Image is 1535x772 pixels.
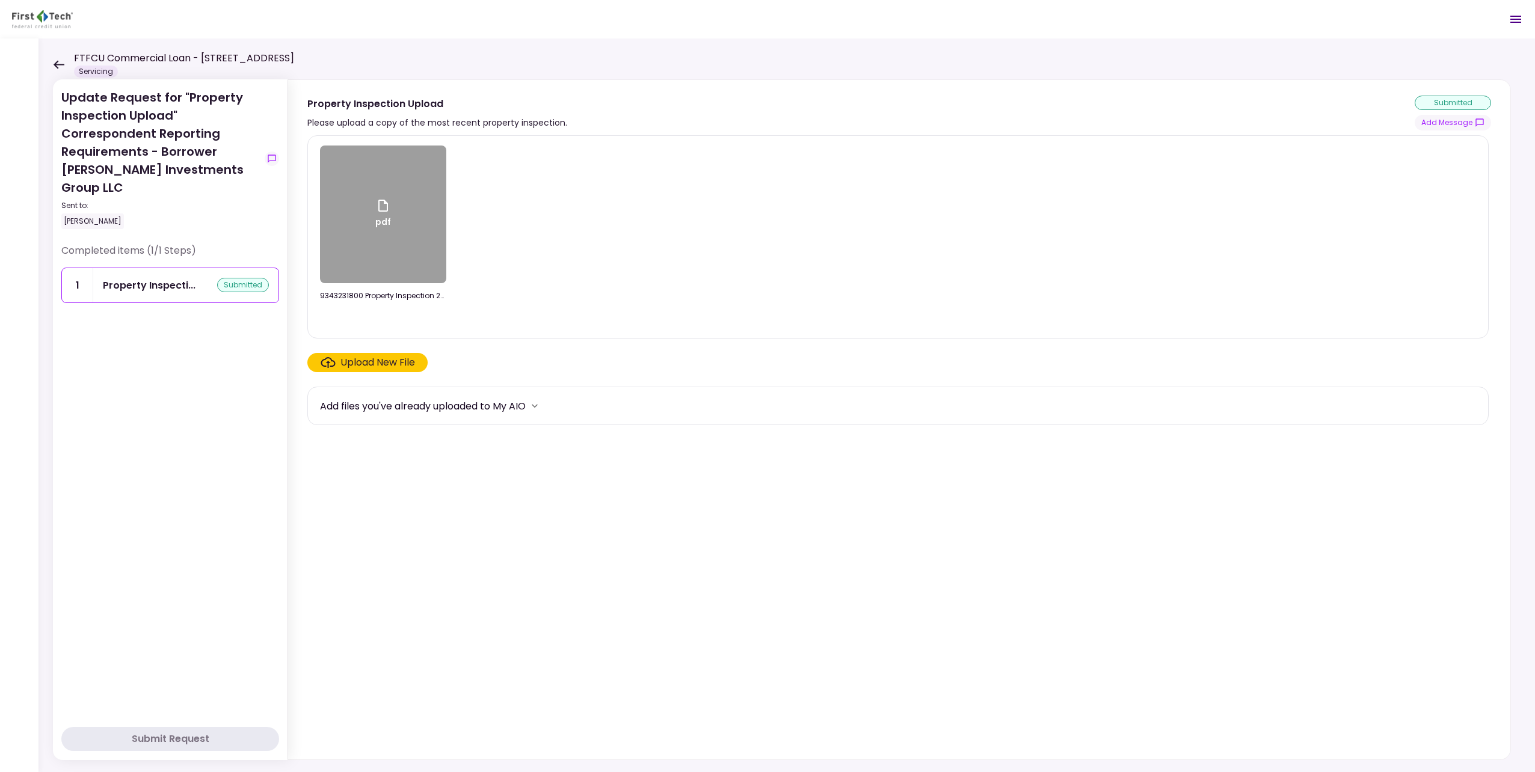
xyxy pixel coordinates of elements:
img: Partner icon [12,10,73,28]
div: Completed items (1/1 Steps) [61,244,279,268]
div: Servicing [74,66,118,78]
button: show-messages [265,152,279,166]
div: 1 [62,268,93,302]
span: Click here to upload the required document [307,353,428,372]
div: submitted [217,278,269,292]
div: Property Inspection Upload [103,278,195,293]
a: 1Property Inspection Uploadsubmitted [61,268,279,303]
button: Open menu [1501,5,1530,34]
div: Property Inspection UploadPlease upload a copy of the most recent property inspection.submittedsh... [288,79,1511,760]
div: Property Inspection Upload [307,96,567,111]
button: more [526,397,544,415]
h1: FTFCU Commercial Loan - [STREET_ADDRESS] [74,51,294,66]
div: Upload New File [340,355,415,370]
div: 9343231800 Property Inspection 2025.pdf [320,290,446,301]
div: Sent to: [61,200,260,211]
div: [PERSON_NAME] [61,213,124,229]
button: Submit Request [61,727,279,751]
div: submitted [1415,96,1491,110]
button: show-messages [1415,115,1491,130]
div: Please upload a copy of the most recent property inspection. [307,115,567,130]
div: pdf [375,198,391,231]
div: Update Request for "Property Inspection Upload" Correspondent Reporting Requirements - Borrower [... [61,88,260,229]
div: Submit Request [132,732,209,746]
div: Add files you've already uploaded to My AIO [320,399,526,414]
